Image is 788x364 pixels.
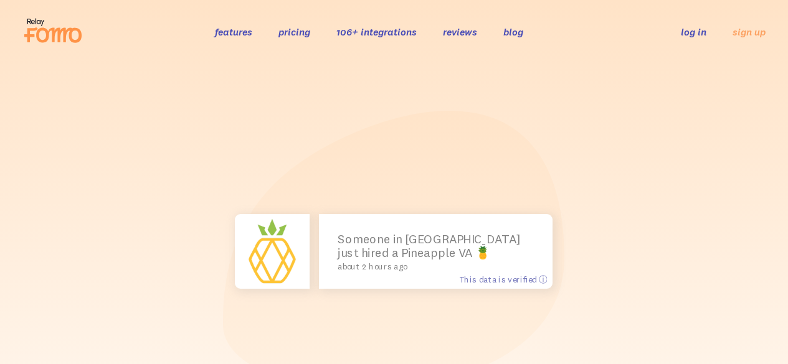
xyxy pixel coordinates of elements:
[338,232,534,271] p: Someone in [GEOGRAPHIC_DATA] just hired a Pineapple VA 🍍
[336,26,417,38] a: 106+ integrations
[681,26,706,38] a: log in
[503,26,523,38] a: blog
[459,274,547,284] span: This data is verified ⓘ
[733,26,766,39] a: sign up
[338,262,528,271] small: about 2 hours ago
[443,26,477,38] a: reviews
[278,26,310,38] a: pricing
[215,26,252,38] a: features
[235,214,310,289] img: K7vJUEVuQMWQHs531fpC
